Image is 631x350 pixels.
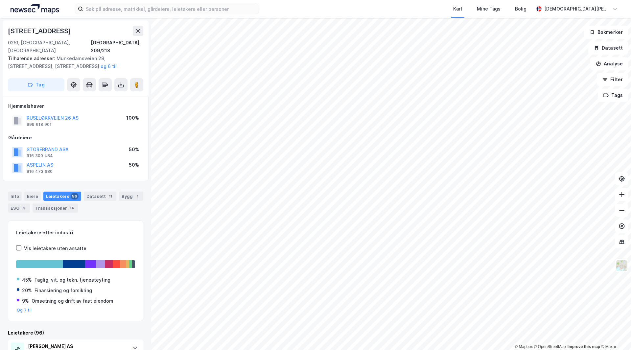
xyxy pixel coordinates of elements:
div: 916 473 680 [27,169,53,174]
div: 1 [134,193,141,199]
div: Kart [453,5,462,13]
div: Finansiering og forsikring [35,287,92,294]
div: Leietakere (96) [8,329,143,337]
button: Tag [8,78,64,91]
div: [DEMOGRAPHIC_DATA][PERSON_NAME] [544,5,610,13]
div: 9% [22,297,29,305]
img: Z [616,259,628,272]
div: Datasett [84,192,116,201]
div: [GEOGRAPHIC_DATA], 209/218 [91,39,143,55]
a: Mapbox [515,344,533,349]
span: Tilhørende adresser: [8,56,57,61]
div: Leietakere etter industri [16,229,135,237]
div: 14 [68,205,75,211]
a: OpenStreetMap [534,344,566,349]
div: 916 300 484 [27,153,53,158]
button: Og 7 til [17,308,32,313]
div: Bygg [119,192,143,201]
iframe: Chat Widget [598,318,631,350]
div: 999 618 901 [27,122,52,127]
div: Leietakere [43,192,81,201]
div: Munkedamsveien 29, [STREET_ADDRESS], [STREET_ADDRESS] [8,55,138,70]
button: Filter [597,73,628,86]
button: Analyse [590,57,628,70]
div: Transaksjoner [33,203,78,213]
div: 6 [21,205,27,211]
div: 100% [126,114,139,122]
div: Bolig [515,5,526,13]
div: Info [8,192,22,201]
div: Mine Tags [477,5,501,13]
div: 45% [22,276,32,284]
img: logo.a4113a55bc3d86da70a041830d287a7e.svg [11,4,59,14]
a: Improve this map [568,344,600,349]
div: 50% [129,146,139,153]
div: Hjemmelshaver [8,102,143,110]
button: Bokmerker [584,26,628,39]
button: Tags [598,89,628,102]
div: Omsetning og drift av fast eiendom [32,297,113,305]
div: 50% [129,161,139,169]
div: [STREET_ADDRESS] [8,26,72,36]
div: Eiere [24,192,41,201]
div: 0251, [GEOGRAPHIC_DATA], [GEOGRAPHIC_DATA] [8,39,91,55]
button: Datasett [588,41,628,55]
div: 11 [107,193,114,199]
div: 96 [71,193,79,199]
div: Vis leietakere uten ansatte [24,245,86,252]
div: Gårdeiere [8,134,143,142]
input: Søk på adresse, matrikkel, gårdeiere, leietakere eller personer [83,4,259,14]
div: Faglig, vit. og tekn. tjenesteyting [35,276,110,284]
div: 20% [22,287,32,294]
div: ESG [8,203,30,213]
